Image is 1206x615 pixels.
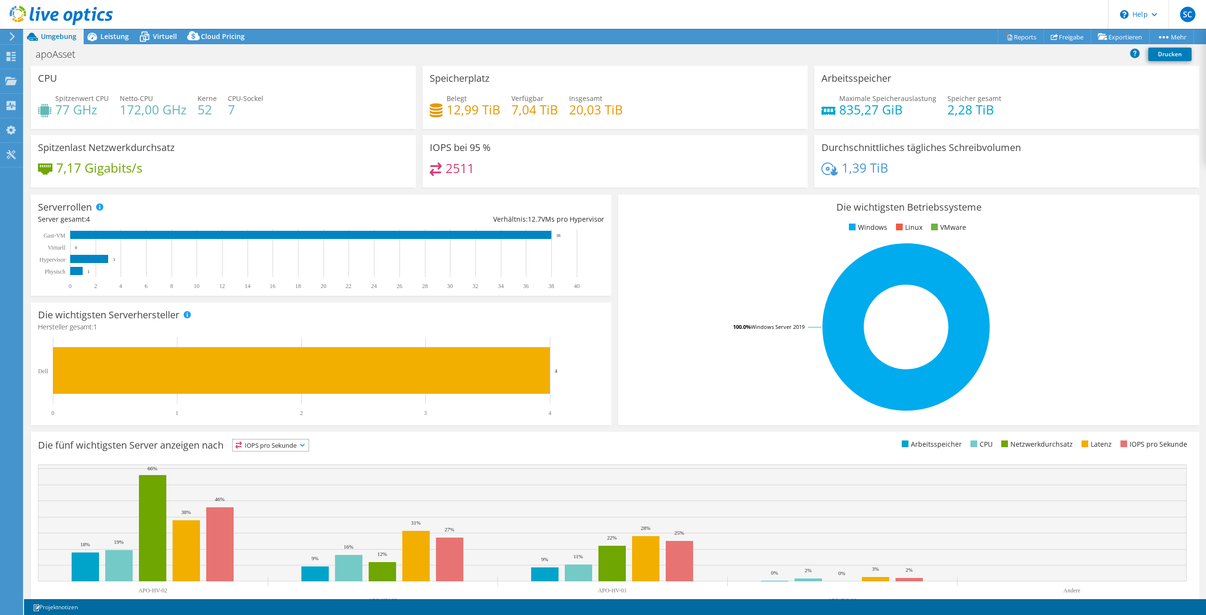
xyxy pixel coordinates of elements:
[300,410,303,416] text: 2
[1079,439,1112,450] li: Latenz
[574,283,580,289] text: 40
[445,527,454,532] text: 27%
[94,283,97,289] text: 2
[145,283,148,289] text: 6
[929,222,966,233] li: VMware
[556,233,561,238] text: 38
[170,283,173,289] text: 8
[839,94,936,103] span: Maximale Speicherauslastung
[114,539,124,545] text: 19%
[321,283,326,289] text: 20
[821,142,1021,153] h3: Durchschnittliches tägliches Schreibvolumen
[607,535,617,540] text: 22%
[31,49,90,60] h1: apoAsset
[377,551,387,557] text: 12%
[872,566,879,572] text: 3%
[100,32,129,41] span: Leistung
[38,202,92,213] h3: Serverrollen
[548,283,554,289] text: 38
[48,244,65,251] text: Virtuell
[245,283,250,289] text: 14
[555,368,558,374] text: 4
[1148,48,1192,61] a: Drucken
[87,269,90,274] text: 1
[947,94,1001,103] span: Speicher gesamt
[906,567,913,573] text: 2%
[270,283,275,289] text: 16
[219,283,225,289] text: 12
[411,520,421,526] text: 31%
[55,94,109,103] span: Spitzenwert CPU
[733,323,751,330] tspan: 100.0%
[446,163,474,174] h4: 2511
[138,587,167,594] text: APO-HV-02
[771,570,778,576] text: 0%
[839,104,936,115] h4: 835,27 GiB
[498,283,504,289] text: 34
[430,142,491,153] h3: IOPS bei 95 %
[842,163,888,173] h4: 1,39 TiB
[1120,10,1129,19] svg: \n
[569,104,623,115] h4: 20,03 TiB
[295,283,301,289] text: 18
[368,597,397,604] text: APO-HV-03
[1091,29,1150,44] a: Exportieren
[228,104,263,115] h4: 7
[41,32,76,41] span: Umgebung
[26,601,85,613] a: Projektnotizen
[38,322,604,332] h4: Hersteller gesamt:
[541,556,548,562] text: 9%
[838,570,845,576] text: 0%
[430,73,489,84] h3: Speicherplatz
[69,283,72,289] text: 0
[86,214,90,224] span: 4
[641,525,650,531] text: 28%
[523,283,529,289] text: 36
[397,283,402,289] text: 26
[472,283,478,289] text: 32
[346,283,351,289] text: 22
[511,104,558,115] h4: 7,04 TiB
[311,555,319,561] text: 9%
[56,163,142,173] h4: 7,17 Gigabits/s
[569,94,602,103] span: Insgesamt
[447,94,467,103] span: Belegt
[422,283,428,289] text: 28
[1063,587,1080,594] text: Andere
[548,410,551,416] text: 4
[119,283,122,289] text: 4
[805,567,812,573] text: 2%
[228,94,263,103] span: CPU-Sockel
[1044,29,1091,44] a: Freigabe
[828,597,857,604] text: APO-DC-06
[424,410,427,416] text: 3
[215,496,224,502] text: 46%
[899,439,962,450] li: Arbeitsspeicher
[511,94,544,103] span: Verfügbar
[38,310,179,320] h3: Die wichtigsten Serverhersteller
[321,214,604,225] div: Verhältnis: VMs pro Hypervisor
[998,29,1044,44] a: Reports
[751,323,805,330] tspan: Windows Server 2019
[968,439,993,450] li: CPU
[38,142,174,153] h3: Spitzenlast Netzwerkdurchsatz
[1118,439,1187,450] li: IOPS pro Sekunde
[38,214,321,225] div: Server gesamt:
[233,439,309,451] span: IOPS pro Sekunde
[120,94,153,103] span: Netto-CPU
[80,541,90,547] text: 18%
[175,410,178,416] text: 1
[598,587,627,594] text: APO-HV-01
[75,245,77,250] text: 0
[194,283,199,289] text: 10
[625,202,1192,213] h3: Die wichtigsten Betriebssysteme
[38,73,57,84] h3: CPU
[198,94,217,103] span: Kerne
[198,104,217,115] h4: 52
[821,73,891,84] h3: Arbeitsspeicher
[39,256,65,263] text: Hypervisor
[113,257,115,262] text: 3
[528,214,541,224] span: 12.7
[153,32,177,41] span: Virtuell
[44,232,66,239] text: Gast-VM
